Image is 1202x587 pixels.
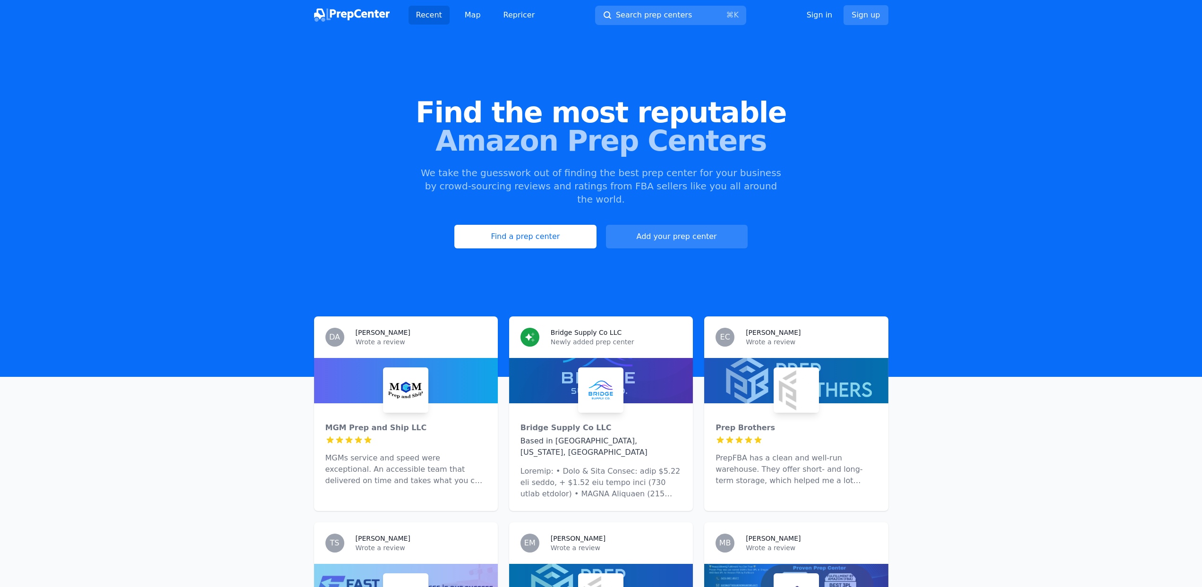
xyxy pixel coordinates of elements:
button: Search prep centers⌘K [595,6,746,25]
span: Search prep centers [616,9,692,21]
p: MGMs service and speed were exceptional. An accessible team that delivered on time and takes what... [325,452,486,486]
p: Newly added prep center [551,337,682,347]
h3: [PERSON_NAME] [356,328,410,337]
span: EC [720,333,730,341]
a: Sign up [844,5,888,25]
h3: [PERSON_NAME] [746,534,801,543]
span: MB [719,539,731,547]
div: Bridge Supply Co LLC [520,422,682,434]
p: Loremip: • Dolo & Sita Consec: adip $5.22 eli seddo, + $1.52 eiu tempo inci (730 utlab etdolor) •... [520,466,682,500]
a: Sign in [807,9,833,21]
div: Based in [GEOGRAPHIC_DATA], [US_STATE], [GEOGRAPHIC_DATA] [520,435,682,458]
a: DA[PERSON_NAME]Wrote a reviewMGM Prep and Ship LLCMGM Prep and Ship LLCMGMs service and speed wer... [314,316,498,511]
a: Bridge Supply Co LLCNewly added prep centerBridge Supply Co LLCBridge Supply Co LLCBased in [GEOG... [509,316,693,511]
a: Recent [409,6,450,25]
img: PrepCenter [314,9,390,22]
a: Find a prep center [454,225,596,248]
span: EM [524,539,536,547]
img: Bridge Supply Co LLC [580,369,622,411]
span: Find the most reputable [15,98,1187,127]
span: DA [329,333,340,341]
p: Wrote a review [356,337,486,347]
p: PrepFBA has a clean and well-run warehouse. They offer short- and long-term storage, which helped... [716,452,877,486]
p: Wrote a review [746,543,877,553]
h3: [PERSON_NAME] [551,534,605,543]
a: Map [457,6,488,25]
h3: [PERSON_NAME] [746,328,801,337]
kbd: ⌘ [726,10,733,19]
a: Repricer [496,6,543,25]
span: TS [330,539,340,547]
p: Wrote a review [551,543,682,553]
a: Add your prep center [606,225,748,248]
p: Wrote a review [356,543,486,553]
h3: [PERSON_NAME] [356,534,410,543]
a: EC[PERSON_NAME]Wrote a reviewPrep BrothersPrep BrothersPrepFBA has a clean and well-run warehouse... [704,316,888,511]
h3: Bridge Supply Co LLC [551,328,622,337]
img: MGM Prep and Ship LLC [385,369,426,411]
div: MGM Prep and Ship LLC [325,422,486,434]
p: Wrote a review [746,337,877,347]
span: Amazon Prep Centers [15,127,1187,155]
img: Prep Brothers [776,369,817,411]
p: We take the guesswork out of finding the best prep center for your business by crowd-sourcing rev... [420,166,783,206]
div: Prep Brothers [716,422,877,434]
kbd: K [733,10,739,19]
